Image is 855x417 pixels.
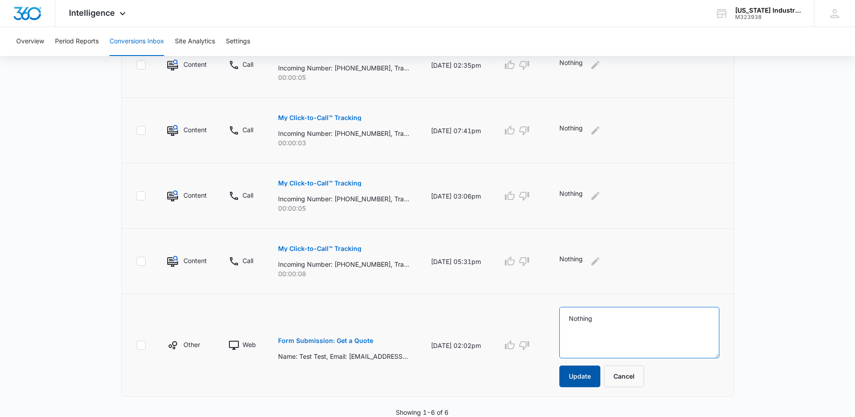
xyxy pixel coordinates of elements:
[278,172,361,194] button: My Click-to-Call™ Tracking
[183,125,206,134] p: Content
[420,32,492,98] td: [DATE] 02:35pm
[278,246,361,252] p: My Click-to-Call™ Tracking
[559,189,583,203] p: Nothing
[242,340,256,349] p: Web
[242,190,253,200] p: Call
[278,338,373,344] p: Form Submission: Get a Quote
[278,259,409,269] p: Incoming Number: [PHONE_NUMBER], Tracking Number: [PHONE_NUMBER], Ring To: [PHONE_NUMBER], Caller...
[420,98,492,163] td: [DATE] 07:41pm
[175,27,215,56] button: Site Analytics
[396,408,448,417] p: Showing 1-6 of 6
[735,14,801,20] div: account id
[588,58,603,72] button: Edit Comments
[183,60,206,69] p: Content
[588,254,603,269] button: Edit Comments
[183,256,206,265] p: Content
[559,123,583,138] p: Nothing
[226,27,250,56] button: Settings
[278,138,409,148] p: 00:00:03
[278,204,409,213] p: 00:00:05
[559,307,719,358] textarea: Nothing
[559,366,600,387] button: Update
[278,238,361,259] button: My Click-to-Call™ Tracking
[278,63,409,73] p: Incoming Number: [PHONE_NUMBER], Tracking Number: [PHONE_NUMBER], Ring To: [PHONE_NUMBER], Caller...
[278,194,409,204] p: Incoming Number: [PHONE_NUMBER], Tracking Number: [PHONE_NUMBER], Ring To: [PHONE_NUMBER], Caller...
[278,330,373,352] button: Form Submission: Get a Quote
[278,180,361,186] p: My Click-to-Call™ Tracking
[588,189,603,203] button: Edit Comments
[55,27,99,56] button: Period Reports
[278,115,361,121] p: My Click-to-Call™ Tracking
[16,27,44,56] button: Overview
[735,7,801,14] div: account name
[278,269,409,278] p: 00:00:08
[242,60,253,69] p: Call
[110,27,164,56] button: Conversions Inbox
[420,163,492,229] td: [DATE] 03:06pm
[183,190,206,200] p: Content
[420,294,492,397] td: [DATE] 02:02pm
[278,107,361,129] button: My Click-to-Call™ Tracking
[278,129,409,138] p: Incoming Number: [PHONE_NUMBER], Tracking Number: [PHONE_NUMBER], Ring To: [PHONE_NUMBER], Caller...
[559,254,583,269] p: Nothing
[183,340,200,349] p: Other
[559,58,583,72] p: Nothing
[588,123,603,138] button: Edit Comments
[242,256,253,265] p: Call
[420,229,492,294] td: [DATE] 05:31pm
[604,366,644,387] button: Cancel
[278,73,409,82] p: 00:00:05
[242,125,253,134] p: Call
[278,352,409,361] p: Name: Test Test, Email: [EMAIL_ADDRESS][DOMAIN_NAME], Phone: [PHONE_NUMBER], Which Service Are Yo...
[69,8,115,18] span: Intelligence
